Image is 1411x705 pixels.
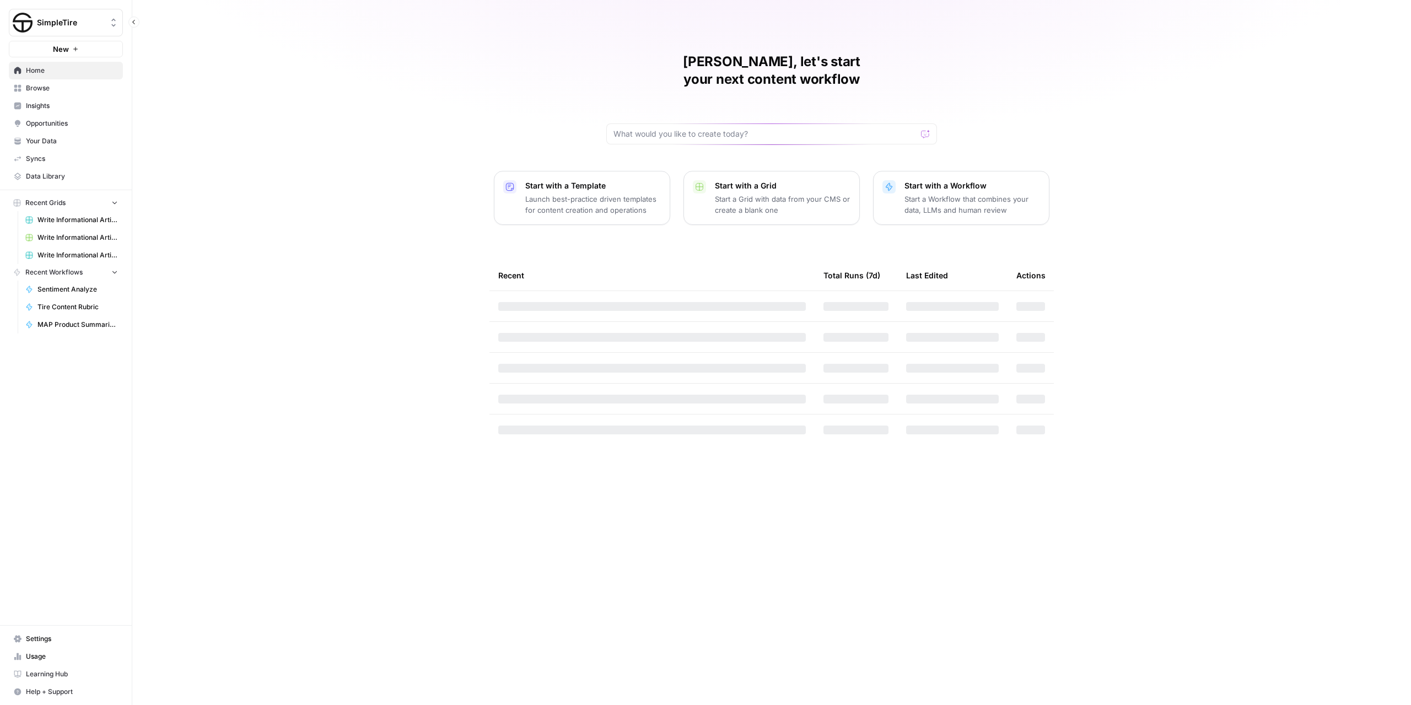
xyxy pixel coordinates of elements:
p: Start with a Template [525,180,661,191]
button: Workspace: SimpleTire [9,9,123,36]
div: Recent [498,260,806,290]
button: Recent Grids [9,195,123,211]
span: Write Informational Articles [DATE] [37,233,118,243]
span: Write Informational Articles [DATE] [37,215,118,225]
a: Home [9,62,123,79]
div: Total Runs (7d) [823,260,880,290]
button: Start with a TemplateLaunch best-practice driven templates for content creation and operations [494,171,670,225]
button: Help + Support [9,683,123,701]
a: Opportunities [9,115,123,132]
span: Help + Support [26,687,118,697]
a: Your Data [9,132,123,150]
span: Data Library [26,171,118,181]
span: Home [26,66,118,76]
span: Opportunities [26,119,118,128]
a: Syncs [9,150,123,168]
span: Browse [26,83,118,93]
p: Start with a Workflow [904,180,1040,191]
a: Sentiment Analyze [20,281,123,298]
a: Insights [9,97,123,115]
button: New [9,41,123,57]
a: Browse [9,79,123,97]
img: SimpleTire Logo [13,13,33,33]
div: Actions [1016,260,1046,290]
div: Last Edited [906,260,948,290]
p: Launch best-practice driven templates for content creation and operations [525,193,661,216]
span: Usage [26,652,118,661]
span: Write Informational Articles [DATE] [37,250,118,260]
a: Write Informational Articles [DATE] [20,246,123,264]
span: New [53,44,69,55]
span: Insights [26,101,118,111]
span: Learning Hub [26,669,118,679]
a: Usage [9,648,123,665]
span: Sentiment Analyze [37,284,118,294]
button: Recent Workflows [9,264,123,281]
a: MAP Product Summarization [20,316,123,333]
a: Learning Hub [9,665,123,683]
span: Recent Grids [25,198,66,208]
span: MAP Product Summarization [37,320,118,330]
button: Start with a WorkflowStart a Workflow that combines your data, LLMs and human review [873,171,1049,225]
a: Data Library [9,168,123,185]
input: What would you like to create today? [613,128,917,139]
p: Start with a Grid [715,180,850,191]
span: Your Data [26,136,118,146]
span: Recent Workflows [25,267,83,277]
button: Start with a GridStart a Grid with data from your CMS or create a blank one [683,171,860,225]
p: Start a Grid with data from your CMS or create a blank one [715,193,850,216]
a: Write Informational Articles [DATE] [20,211,123,229]
a: Tire Content Rubric [20,298,123,316]
span: Syncs [26,154,118,164]
span: SimpleTire [37,17,104,28]
a: Write Informational Articles [DATE] [20,229,123,246]
span: Settings [26,634,118,644]
h1: [PERSON_NAME], let's start your next content workflow [606,53,937,88]
p: Start a Workflow that combines your data, LLMs and human review [904,193,1040,216]
span: Tire Content Rubric [37,302,118,312]
a: Settings [9,630,123,648]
